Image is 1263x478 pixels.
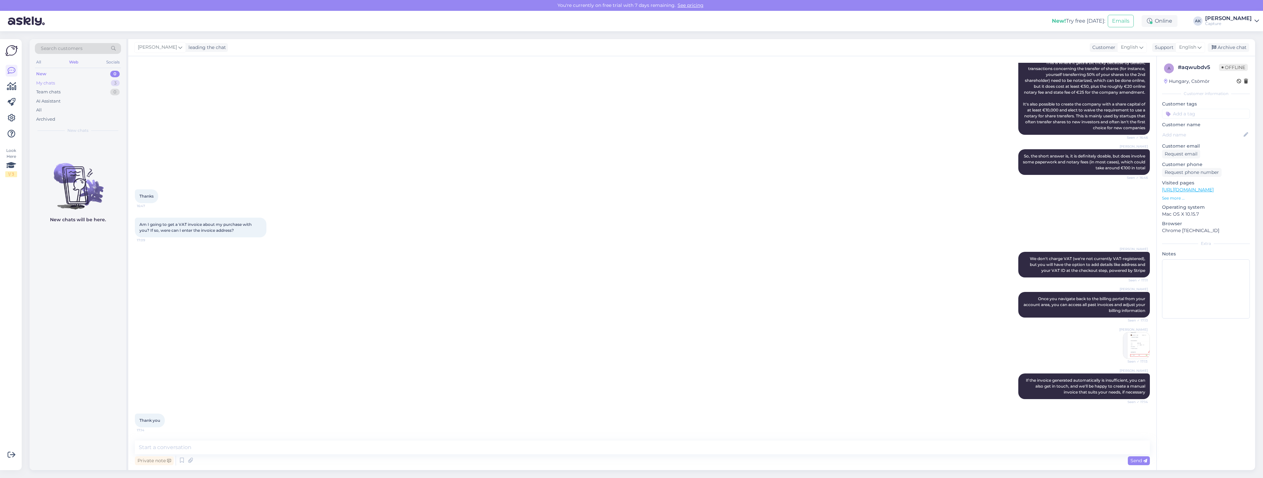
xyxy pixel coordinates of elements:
div: Look Here [5,148,17,177]
div: All [35,58,42,66]
div: Web [68,58,80,66]
img: Attachment [1123,332,1150,359]
div: Archived [36,116,55,123]
div: Archive chat [1208,43,1249,52]
div: Customer [1090,44,1115,51]
div: Team chats [36,89,61,95]
p: Customer tags [1162,101,1250,108]
div: 3 [111,80,120,86]
span: Thank you [139,418,160,423]
div: Private note [135,456,174,465]
span: 17:09 [137,238,161,243]
span: Search customers [41,45,83,52]
div: 0 [110,89,120,95]
span: a [1168,66,1171,71]
div: # aqwubdv5 [1178,63,1219,71]
div: All [36,107,42,113]
span: [PERSON_NAME] [1120,144,1148,149]
input: Add name [1162,131,1242,138]
div: AK [1193,16,1202,26]
p: Chrome [TECHNICAL_ID] [1162,227,1250,234]
div: Request phone number [1162,168,1222,177]
div: Try free [DATE]: [1052,17,1105,25]
div: Online [1142,15,1177,27]
span: Send [1130,458,1147,464]
span: Once you navigate back to the billing portal from your account area, you can access all past invo... [1024,296,1146,313]
input: Add a tag [1162,109,1250,119]
a: See pricing [676,2,706,8]
a: [URL][DOMAIN_NAME] [1162,187,1214,193]
div: Capture [1205,21,1252,26]
p: See more ... [1162,195,1250,201]
div: AI Assistant [36,98,61,105]
p: Browser [1162,220,1250,227]
div: Request email [1162,150,1200,158]
span: Seen ✓ 17:13 [1123,318,1148,323]
span: Seen ✓ 17:14 [1123,399,1148,404]
span: If the invoice generated automatically is insufficient, you can also get in touch, and we'll be h... [1026,378,1146,394]
span: Seen ✓ 17:11 [1123,278,1148,283]
span: Seen ✓ 16:46 [1123,175,1148,180]
p: New chats will be here. [50,216,106,223]
div: Hungary, Csömör [1164,78,1210,85]
div: [PERSON_NAME] [1205,16,1252,21]
img: Askly Logo [5,44,18,57]
span: We don't charge VAT (we're not currently VAT-registered), but you will have the option to add det... [1030,256,1146,273]
div: New [36,71,46,77]
span: [PERSON_NAME] [138,44,177,51]
span: [PERSON_NAME] [1120,287,1148,292]
span: [PERSON_NAME] [1120,247,1148,251]
div: Customer information [1162,91,1250,97]
b: New! [1052,18,1066,24]
div: 0 [110,71,120,77]
p: Customer name [1162,121,1250,128]
p: Visited pages [1162,179,1250,186]
a: [PERSON_NAME]Capture [1205,16,1259,26]
span: English [1179,44,1196,51]
div: My chats [36,80,55,86]
div: Support [1152,44,1174,51]
span: English [1121,44,1138,51]
div: leading the chat [186,44,226,51]
span: Am I going to get a VAT invoice about my purchase with you? If so, were can I enter the invoice a... [139,222,253,233]
span: Thanks [139,194,154,199]
p: Mac OS X 10.15.7 [1162,211,1250,218]
span: [PERSON_NAME] [1120,368,1148,373]
span: Offline [1219,64,1248,71]
span: Seen ✓ 17:13 [1123,359,1148,364]
span: 16:47 [137,203,161,208]
button: Emails [1108,15,1134,27]
p: Notes [1162,251,1250,257]
span: [PERSON_NAME] [1119,327,1148,332]
span: 17:14 [137,428,161,433]
p: Operating system [1162,204,1250,211]
p: Customer phone [1162,161,1250,168]
div: Extra [1162,241,1250,247]
p: Customer email [1162,143,1250,150]
div: 1 / 3 [5,171,17,177]
span: So, the short answer is, it is definitely doable, but does involve some paperwork and notary fees... [1023,154,1146,170]
span: New chats [67,128,88,133]
img: No chats [30,151,126,210]
div: Socials [105,58,121,66]
span: Seen ✓ 16:46 [1123,135,1148,140]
